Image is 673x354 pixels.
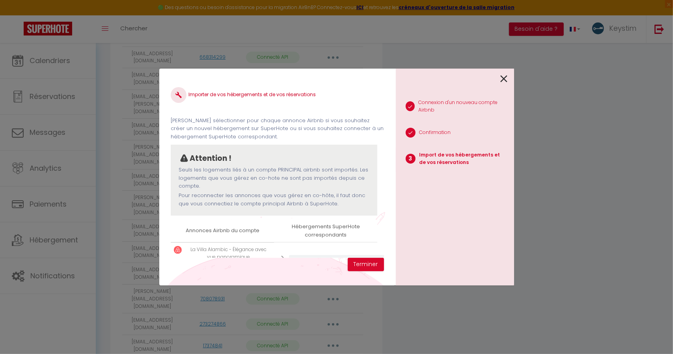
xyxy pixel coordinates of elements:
[6,3,30,27] button: Ouvrir le widget de chat LiveChat
[639,319,667,348] iframe: Chat
[171,220,274,242] th: Annonces Airbnb du compte
[171,117,384,141] p: [PERSON_NAME] sélectionner pour chaque annonce Airbnb si vous souhaitez créer un nouvel hébergeme...
[348,258,384,271] button: Terminer
[419,151,508,166] p: Import de vos hébergements et de vos réservations
[179,192,369,208] p: Pour reconnecter les annonces que vous gérez en co-hôte, il faut donc que vous connectiez le comp...
[419,99,508,114] p: Connexion d'un nouveau compte Airbnb
[171,87,384,103] h4: Importer de vos hébergements et de vos réservations
[179,166,369,190] p: Seuls les logements liés à un compte PRINCIPAL airbnb sont importés. Les logements que vous gérez...
[419,129,451,136] p: Confirmation
[186,246,271,261] p: La Villa Alambic - Élégance avec vue panoramique
[190,153,231,164] p: Attention !
[274,220,377,242] th: Hébergements SuperHote correspondants
[406,154,416,164] span: 3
